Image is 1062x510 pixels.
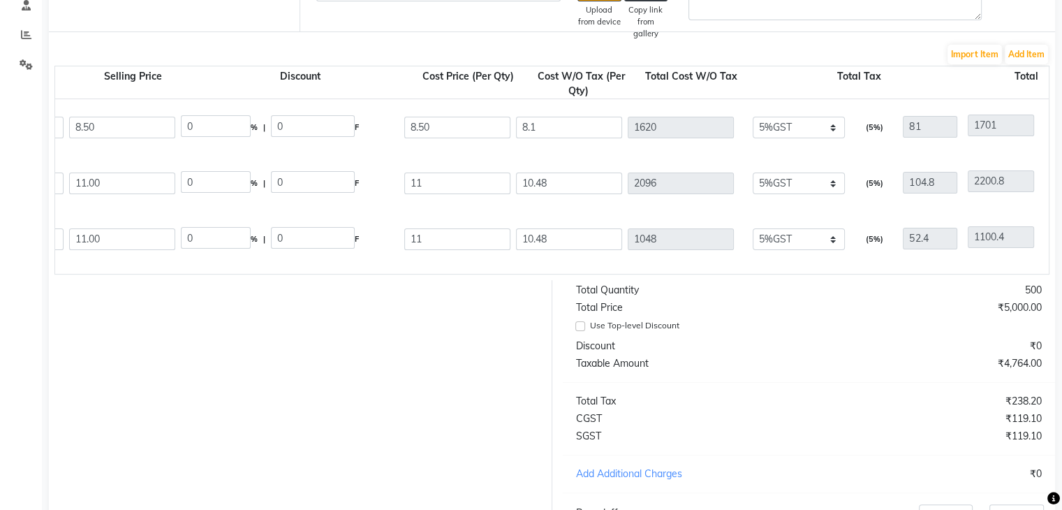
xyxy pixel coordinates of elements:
div: Total Tax [566,394,809,409]
div: ₹238.20 [809,394,1052,409]
div: ₹4,764.00 [809,356,1052,371]
div: ₹0 [809,467,1052,481]
button: Import Item [947,45,1002,64]
span: % [251,228,258,251]
span: | [263,116,265,139]
div: ₹119.10 [809,411,1052,426]
span: | [263,172,265,195]
div: ₹119.10 [809,429,1052,444]
label: Use Top-level Discount [590,319,679,332]
div: Total Tax [747,69,971,99]
div: CGST [566,411,809,426]
div: Add Additional Charges [566,467,809,481]
div: Upload from device [577,4,621,28]
div: Copy link from gallery [624,4,668,39]
span: % [251,116,258,139]
div: Total Price [566,300,809,315]
button: Add Item [1005,45,1048,64]
div: Taxable Amount [566,356,809,371]
span: | [263,228,265,251]
span: Selling Price [101,67,165,85]
div: Total Quantity [566,283,809,298]
span: F [355,172,359,195]
div: (5%) [855,228,893,251]
div: Discount [566,339,809,354]
span: % [251,172,258,195]
div: ₹5,000.00 [809,300,1052,315]
div: 500 [809,283,1052,298]
div: (5%) [855,116,893,139]
div: SGST [566,429,809,444]
span: F [355,228,359,251]
div: (5%) [855,172,893,195]
div: Discount [189,69,412,99]
span: F [355,116,359,139]
span: Cost W/O Tax (Per Qty) [535,67,625,100]
div: Total Cost W/O Tax [635,69,747,99]
span: Cost Price (Per Qty) [420,67,517,85]
div: ₹0 [809,339,1052,354]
